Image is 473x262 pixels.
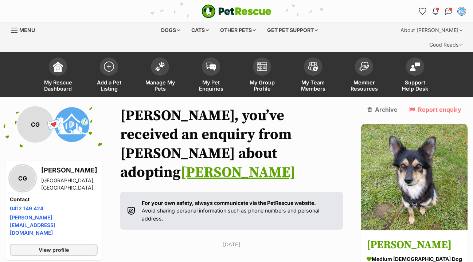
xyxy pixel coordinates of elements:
h4: Contact [10,196,98,203]
span: My Team Members [297,79,329,92]
a: 0412 149 424 [10,205,43,211]
img: chat-41dd97257d64d25036548639549fe6c8038ab92f7586957e7f3b1b290dea8141.svg [445,8,453,15]
a: My Pet Enquiries [185,54,236,97]
a: PetRescue [202,4,271,18]
h1: [PERSON_NAME], you’ve received an enquiry from [PERSON_NAME] about adopting [120,106,343,182]
img: logo-e224e6f780fb5917bec1dbf3a21bbac754714ae5b6737aabdf751b685950b380.svg [202,4,271,18]
div: Good Reads [424,37,468,52]
button: My account [456,5,468,17]
a: Archive [367,106,398,113]
img: susan bullen profile pic [458,8,465,15]
div: Get pet support [262,23,323,37]
span: Menu [19,27,35,33]
a: My Group Profile [236,54,288,97]
a: Conversations [443,5,454,17]
div: CG [10,166,35,191]
img: member-resources-icon-8e73f808a243e03378d46382f2149f9095a855e16c252ad45f914b54edf8863c.svg [359,61,369,71]
h3: [PERSON_NAME] [367,237,462,253]
img: help-desk-icon-fdf02630f3aa405de69fd3d07c3f3aa587a6932b1a1747fa1d2bba05be0121f9.svg [410,62,420,71]
a: Favourites [417,5,428,17]
p: Avoid sharing personal information such as phone numbers and personal address. [142,199,336,222]
img: dashboard-icon-eb2f2d2d3e046f16d808141f083e7271f6b2e854fb5c12c21221c1fb7104beca.svg [53,61,63,72]
span: View profile [39,246,69,254]
img: manage-my-pets-icon-02211641906a0b7f246fdf0571729dbe1e7629f14944591b6c1af311fb30b64b.svg [155,62,165,71]
strong: For your own safety, always communicate via the PetRescue website. [142,200,316,206]
img: pet-enquiries-icon-7e3ad2cf08bfb03b45e93fb7055b45f3efa6380592205ae92323e6603595dc1f.svg [206,63,216,71]
a: Add a Pet Listing [83,54,134,97]
span: Member Resources [348,79,380,92]
img: notifications-46538b983faf8c2785f20acdc204bb7945ddae34d4c08c2a6579f10ce5e182be.svg [433,8,438,15]
a: Member Resources [339,54,390,97]
a: [PERSON_NAME] [181,163,296,182]
div: [GEOGRAPHIC_DATA], [GEOGRAPHIC_DATA] [41,177,98,191]
a: View profile [10,244,98,256]
img: group-profile-icon-3fa3cf56718a62981997c0bc7e787c4b2cf8bcc04b72c1350f741eb67cf2f40e.svg [257,62,267,71]
button: Notifications [430,5,441,17]
span: 💌 [46,117,62,132]
span: My Group Profile [246,79,278,92]
span: Add a Pet Listing [93,79,125,92]
a: Report enquiry [409,106,461,113]
span: My Pet Enquiries [195,79,227,92]
div: Cats [186,23,214,37]
img: team-members-icon-5396bd8760b3fe7c0b43da4ab00e1e3bb1a5d9ba89233759b79545d2d3fc5d0d.svg [308,62,318,71]
a: Support Help Desk [390,54,441,97]
a: My Rescue Dashboard [32,54,83,97]
ul: Account quick links [417,5,468,17]
h3: [PERSON_NAME] [41,165,98,175]
p: [DATE] [120,241,343,248]
a: My Team Members [288,54,339,97]
span: My Rescue Dashboard [42,79,74,92]
a: [PERSON_NAME][EMAIL_ADDRESS][DOMAIN_NAME] [10,214,55,236]
div: Other pets [215,23,261,37]
img: Pyrenees Animal Rescue profile pic [54,106,90,143]
a: Manage My Pets [134,54,185,97]
span: Support Help Desk [399,79,431,92]
div: Dogs [156,23,185,37]
div: CG [17,106,54,143]
img: Sadie [361,124,468,230]
div: About [PERSON_NAME] [395,23,468,37]
img: add-pet-listing-icon-0afa8454b4691262ce3f59096e99ab1cd57d4a30225e0717b998d2c9b9846f56.svg [104,61,114,72]
a: Menu [11,23,40,36]
span: Manage My Pets [144,79,176,92]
